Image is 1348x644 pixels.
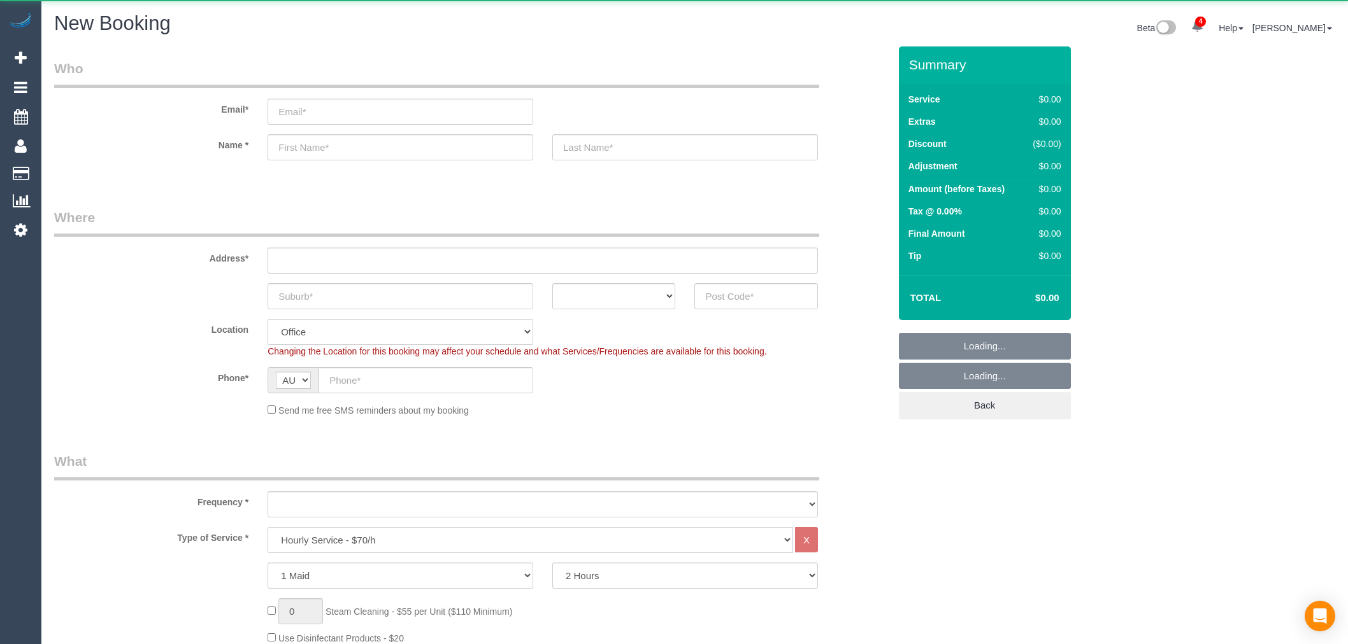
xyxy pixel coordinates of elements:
[278,633,404,643] span: Use Disinfectant Products - $20
[910,292,942,303] strong: Total
[45,248,258,265] label: Address*
[1137,23,1177,33] a: Beta
[1028,160,1061,172] div: $0.00
[268,134,533,160] input: First Name*
[908,137,947,150] label: Discount
[1252,23,1332,33] a: [PERSON_NAME]
[54,59,819,88] legend: Who
[908,160,957,172] label: Adjustment
[278,405,469,416] span: Send me free SMS reminders about my booking
[1219,23,1244,33] a: Help
[54,12,171,34] span: New Booking
[1028,205,1061,218] div: $0.00
[8,13,33,31] img: Automaid Logo
[1028,183,1061,195] div: $0.00
[319,367,533,393] input: Phone*
[1028,227,1061,240] div: $0.00
[1028,115,1061,128] div: $0.00
[908,249,922,262] label: Tip
[326,606,512,617] span: Steam Cleaning - $55 per Unit ($110 Minimum)
[899,392,1071,419] a: Back
[908,93,940,106] label: Service
[45,527,258,544] label: Type of Service *
[552,134,818,160] input: Last Name*
[54,208,819,237] legend: Where
[268,99,533,125] input: Email*
[908,183,1005,195] label: Amount (before Taxes)
[45,491,258,508] label: Frequency *
[1028,137,1061,150] div: ($0.00)
[45,367,258,384] label: Phone*
[909,57,1065,72] h3: Summary
[45,319,258,336] label: Location
[908,115,936,128] label: Extras
[1155,20,1176,37] img: New interface
[45,99,258,116] label: Email*
[54,452,819,480] legend: What
[1028,249,1061,262] div: $0.00
[45,134,258,151] label: Name *
[997,293,1059,304] h4: $0.00
[1028,93,1061,106] div: $0.00
[1185,13,1210,41] a: 4
[1305,601,1335,631] div: Open Intercom Messenger
[908,227,965,240] label: Final Amount
[908,205,962,218] label: Tax @ 0.00%
[1195,17,1206,27] span: 4
[268,283,533,309] input: Suburb*
[268,346,766,356] span: Changing the Location for this booking may affect your schedule and what Services/Frequencies are...
[694,283,817,309] input: Post Code*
